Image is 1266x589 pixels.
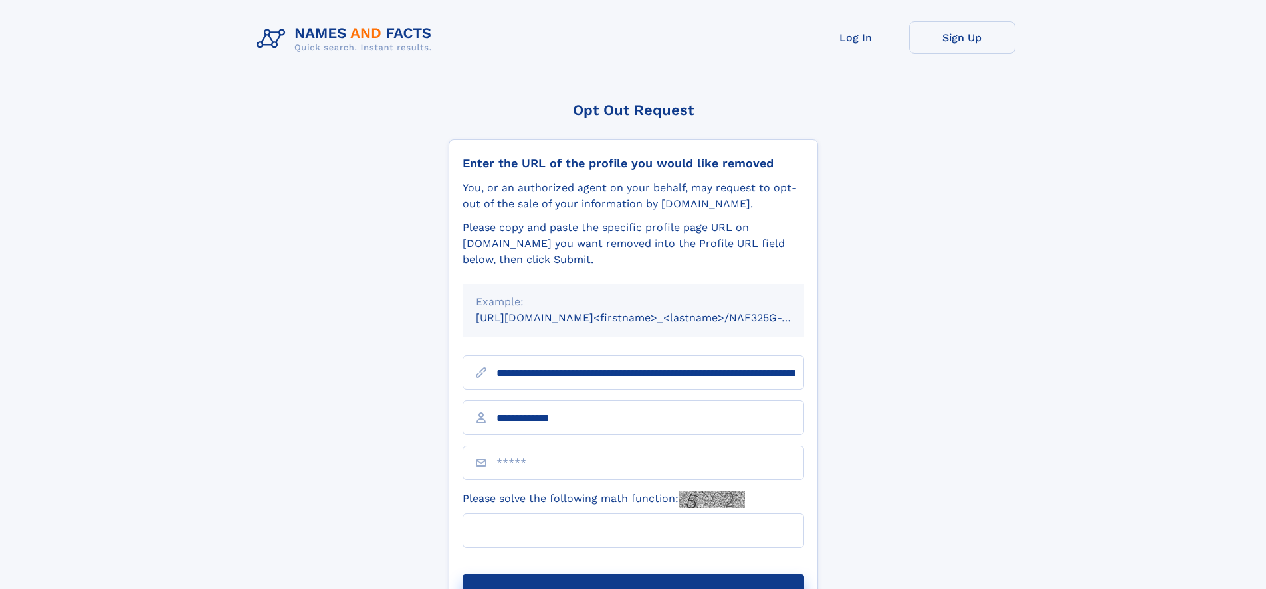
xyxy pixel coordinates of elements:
img: Logo Names and Facts [251,21,443,57]
a: Sign Up [909,21,1015,54]
div: Opt Out Request [449,102,818,118]
div: Example: [476,294,791,310]
small: [URL][DOMAIN_NAME]<firstname>_<lastname>/NAF325G-xxxxxxxx [476,311,829,324]
div: You, or an authorized agent on your behalf, may request to opt-out of the sale of your informatio... [463,180,804,212]
label: Please solve the following math function: [463,491,745,508]
a: Log In [803,21,909,54]
div: Enter the URL of the profile you would like removed [463,156,804,171]
div: Please copy and paste the specific profile page URL on [DOMAIN_NAME] you want removed into the Pr... [463,220,804,268]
